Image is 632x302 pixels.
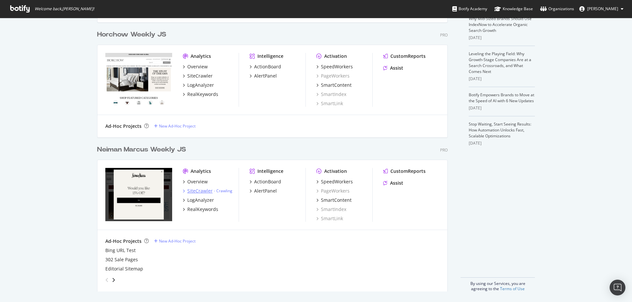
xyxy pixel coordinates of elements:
[97,145,189,154] a: Neiman Marcus Weekly JS
[154,238,196,244] a: New Ad-Hoc Project
[316,73,350,79] a: PageWorkers
[469,140,535,146] div: [DATE]
[250,63,281,70] a: ActionBoard
[574,4,629,14] button: [PERSON_NAME]
[105,247,136,254] a: Bing URL Test
[257,53,283,59] div: Intelligence
[214,188,232,194] div: -
[383,168,426,174] a: CustomReports
[316,178,353,185] a: SpeedWorkers
[316,91,346,98] a: SmartIndex
[183,91,218,98] a: RealKeywords
[390,180,403,186] div: Assist
[390,53,426,59] div: CustomReports
[469,51,531,74] a: Leveling the Playing Field: Why Growth-Stage Companies Are at a Search Crossroads, and What Comes...
[254,188,277,194] div: AlertPanel
[216,188,232,194] a: Crawling
[105,53,172,106] img: horchow.com
[191,168,211,174] div: Analytics
[183,178,208,185] a: Overview
[250,188,277,194] a: AlertPanel
[250,73,277,79] a: AlertPanel
[321,197,352,203] div: SmartContent
[159,123,196,129] div: New Ad-Hoc Project
[254,73,277,79] div: AlertPanel
[321,63,353,70] div: SpeedWorkers
[187,82,214,88] div: LogAnalyzer
[105,168,172,221] img: neimanmarcus.com
[316,197,352,203] a: SmartContent
[183,206,218,213] a: RealKeywords
[250,178,281,185] a: ActionBoard
[187,178,208,185] div: Overview
[461,277,535,291] div: By using our Services, you are agreeing to the
[316,82,352,88] a: SmartContent
[257,168,283,174] div: Intelligence
[324,168,347,174] div: Activation
[111,277,116,283] div: angle-right
[383,180,403,186] a: Assist
[540,6,574,12] div: Organizations
[183,73,213,79] a: SiteCrawler
[587,6,618,12] span: Carol Augustyni
[469,35,535,41] div: [DATE]
[610,280,625,295] div: Open Intercom Messenger
[390,65,403,71] div: Assist
[316,188,350,194] a: PageWorkers
[97,30,169,39] a: Horchow Weekly JS
[187,73,213,79] div: SiteCrawler
[324,53,347,59] div: Activation
[440,32,448,38] div: Pro
[316,100,343,107] a: SmartLink
[254,63,281,70] div: ActionBoard
[183,82,214,88] a: LogAnalyzer
[469,121,531,139] a: Stop Waiting, Start Seeing Results: How Automation Unlocks Fast, Scalable Optimizations
[187,91,218,98] div: RealKeywords
[440,147,448,153] div: Pro
[35,6,94,12] span: Welcome back, [PERSON_NAME] !
[469,16,532,33] a: Why Mid-Sized Brands Should Use IndexNow to Accelerate Organic Search Growth
[316,215,343,222] a: SmartLink
[187,63,208,70] div: Overview
[321,82,352,88] div: SmartContent
[383,53,426,59] a: CustomReports
[316,63,353,70] a: SpeedWorkers
[187,197,214,203] div: LogAnalyzer
[187,206,218,213] div: RealKeywords
[183,188,232,194] a: SiteCrawler- Crawling
[254,178,281,185] div: ActionBoard
[105,238,142,244] div: Ad-Hoc Projects
[469,92,534,104] a: Botify Empowers Brands to Move at the Speed of AI with 6 New Updates
[469,105,535,111] div: [DATE]
[105,266,143,272] a: Editorial Sitemap
[183,63,208,70] a: Overview
[187,188,213,194] div: SiteCrawler
[316,206,346,213] a: SmartIndex
[390,168,426,174] div: CustomReports
[500,286,525,291] a: Terms of Use
[105,123,142,129] div: Ad-Hoc Projects
[383,65,403,71] a: Assist
[452,6,487,12] div: Botify Academy
[97,30,166,39] div: Horchow Weekly JS
[183,197,214,203] a: LogAnalyzer
[191,53,211,59] div: Analytics
[469,76,535,82] div: [DATE]
[159,238,196,244] div: New Ad-Hoc Project
[494,6,533,12] div: Knowledge Base
[105,256,138,263] a: 302 Sale Pages
[321,178,353,185] div: SpeedWorkers
[154,123,196,129] a: New Ad-Hoc Project
[103,275,111,285] div: angle-left
[97,145,186,154] div: Neiman Marcus Weekly JS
